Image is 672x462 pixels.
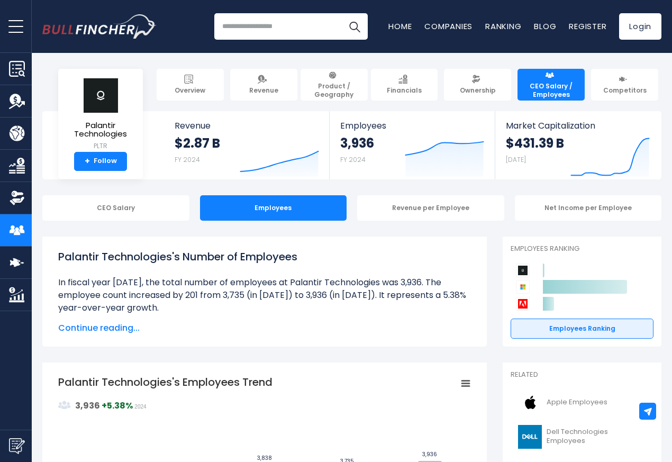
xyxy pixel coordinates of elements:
li: In fiscal year [DATE], the total number of employees at Palantir Technologies was 3,936. The empl... [58,276,471,314]
tspan: Palantir Technologies's Employees Trend [58,375,273,389]
small: [DATE] [506,155,526,164]
small: PLTR [67,141,134,151]
span: Competitors [603,86,647,95]
span: Revenue [249,86,278,95]
span: Ownership [460,86,496,95]
img: DELL logo [517,425,543,449]
span: Apple Employees [547,398,607,407]
div: Employees [200,195,347,221]
a: Financials [371,69,438,101]
img: Palantir Technologies competitors logo [516,264,530,277]
a: Revenue [230,69,297,101]
a: Palantir Technologies PLTR [66,77,135,152]
div: Net Income per Employee [515,195,662,221]
a: CEO Salary / Employees [517,69,585,101]
img: AAPL logo [517,391,543,414]
div: CEO Salary [42,195,189,221]
a: Market Capitalization $431.39 B [DATE] [495,111,660,179]
span: Palantir Technologies [67,121,134,139]
text: 3,838 [257,454,272,462]
strong: + [85,157,90,166]
a: Competitors [591,69,658,101]
a: Overview [157,69,224,101]
strong: $2.87 B [175,135,220,151]
strong: 3,936 [75,400,100,412]
a: Employees 3,936 FY 2024 [330,111,494,179]
a: Blog [534,21,556,32]
a: +Follow [74,152,127,171]
span: Employees [340,121,484,131]
img: Adobe competitors logo [516,297,530,311]
span: 2024 [134,404,146,410]
a: Product / Geography [301,69,368,101]
strong: $431.39 B [506,135,564,151]
a: Ranking [485,21,521,32]
strong: 5.38% [107,400,133,412]
img: Ownership [9,190,25,206]
strong: + [102,400,133,412]
a: Register [569,21,606,32]
div: Revenue per Employee [357,195,504,221]
span: Financials [387,86,422,95]
span: Revenue [175,121,319,131]
button: Search [341,13,368,40]
span: Dell Technologies Employees [547,428,647,446]
text: 3,936 [422,450,437,458]
a: Companies [424,21,473,32]
strong: 3,936 [340,135,374,151]
span: Market Capitalization [506,121,650,131]
a: Dell Technologies Employees [511,422,653,451]
a: Employees Ranking [511,319,653,339]
span: CEO Salary / Employees [522,82,580,98]
a: Go to homepage [42,14,156,39]
img: Microsoft Corporation competitors logo [516,280,530,294]
a: Revenue $2.87 B FY 2024 [164,111,330,179]
span: Product / Geography [305,82,363,98]
a: Home [388,21,412,32]
p: Related [511,370,653,379]
a: Apple Employees [511,388,653,417]
p: Employees Ranking [511,244,653,253]
img: Bullfincher logo [42,14,157,39]
img: graph_employee_icon.svg [58,399,71,412]
h1: Palantir Technologies's Number of Employees [58,249,471,265]
small: FY 2024 [340,155,366,164]
small: FY 2024 [175,155,200,164]
span: Overview [175,86,205,95]
span: Continue reading... [58,322,471,334]
a: Login [619,13,661,40]
a: Ownership [444,69,511,101]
